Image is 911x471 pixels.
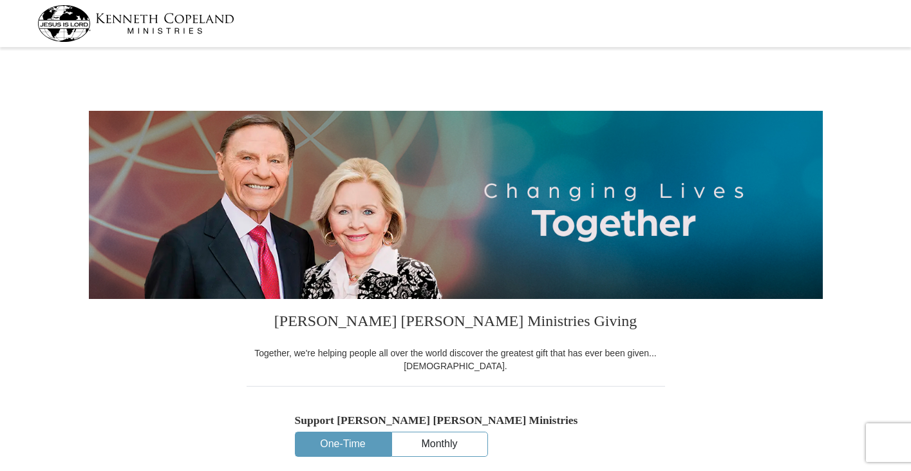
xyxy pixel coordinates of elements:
[247,299,665,347] h3: [PERSON_NAME] [PERSON_NAME] Ministries Giving
[392,432,487,456] button: Monthly
[247,347,665,372] div: Together, we're helping people all over the world discover the greatest gift that has ever been g...
[37,5,234,42] img: kcm-header-logo.svg
[295,414,617,427] h5: Support [PERSON_NAME] [PERSON_NAME] Ministries
[296,432,391,456] button: One-Time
